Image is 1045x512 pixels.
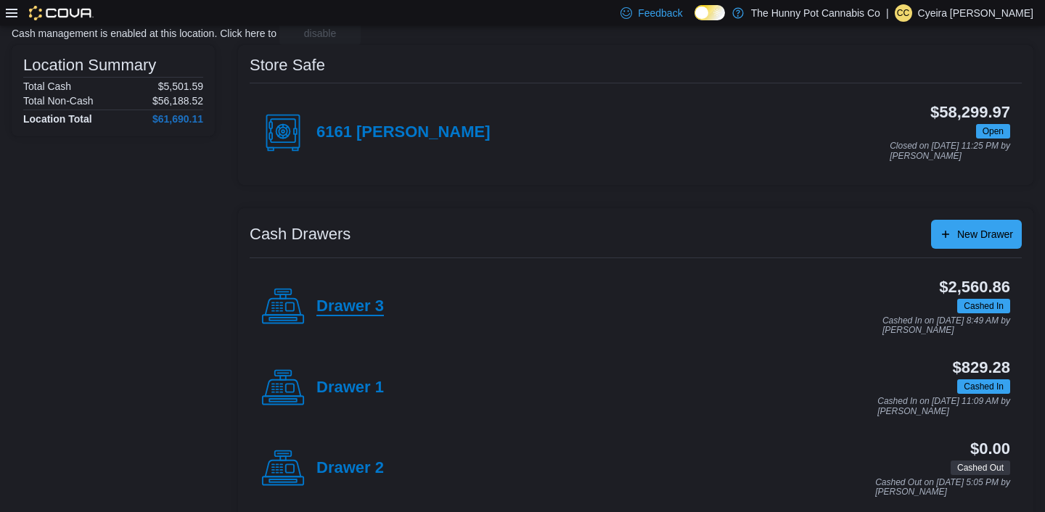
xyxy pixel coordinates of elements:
[304,26,336,41] span: disable
[638,6,682,20] span: Feedback
[964,380,1004,393] span: Cashed In
[897,4,909,22] span: CC
[23,80,71,92] h6: Total Cash
[964,300,1004,313] span: Cashed In
[983,125,1004,138] span: Open
[751,4,880,22] p: The Hunny Pot Cannabis Co
[694,20,695,21] span: Dark Mode
[957,299,1010,313] span: Cashed In
[882,316,1010,336] p: Cashed In on [DATE] 8:49 AM by [PERSON_NAME]
[23,113,92,125] h4: Location Total
[152,95,203,107] p: $56,188.52
[890,141,1010,161] p: Closed on [DATE] 11:25 PM by [PERSON_NAME]
[23,95,94,107] h6: Total Non-Cash
[957,379,1010,394] span: Cashed In
[23,57,156,74] h3: Location Summary
[918,4,1033,22] p: Cyeira [PERSON_NAME]
[250,226,351,243] h3: Cash Drawers
[316,297,384,316] h4: Drawer 3
[152,113,203,125] h4: $61,690.11
[957,227,1013,241] span: New Drawer
[877,397,1010,416] p: Cashed In on [DATE] 11:09 AM by [PERSON_NAME]
[279,22,361,45] button: disable
[12,28,276,39] p: Cash management is enabled at this location. Click here to
[694,5,725,20] input: Dark Mode
[886,4,889,22] p: |
[970,440,1010,458] h3: $0.00
[957,461,1004,474] span: Cashed Out
[930,104,1010,121] h3: $58,299.97
[931,220,1022,249] button: New Drawer
[951,461,1010,475] span: Cashed Out
[316,379,384,397] h4: Drawer 1
[250,57,325,74] h3: Store Safe
[875,478,1010,497] p: Cashed Out on [DATE] 5:05 PM by [PERSON_NAME]
[939,278,1010,296] h3: $2,560.86
[895,4,912,22] div: Cyeira Carriere
[158,80,203,92] p: $5,501.59
[29,6,94,20] img: Cova
[953,359,1010,376] h3: $829.28
[316,123,490,142] h4: 6161 [PERSON_NAME]
[316,459,384,478] h4: Drawer 2
[976,124,1010,139] span: Open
